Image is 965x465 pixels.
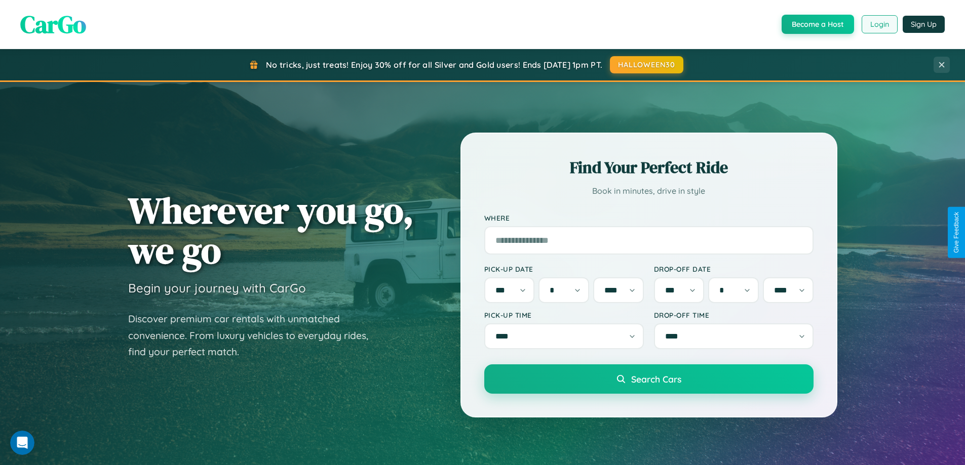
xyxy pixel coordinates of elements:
[862,15,898,33] button: Login
[782,15,854,34] button: Become a Host
[654,265,814,273] label: Drop-off Date
[484,311,644,319] label: Pick-up Time
[484,265,644,273] label: Pick-up Date
[953,212,960,253] div: Give Feedback
[128,280,306,295] h3: Begin your journey with CarGo
[128,311,381,360] p: Discover premium car rentals with unmatched convenience. From luxury vehicles to everyday rides, ...
[266,60,602,70] span: No tricks, just treats! Enjoy 30% off for all Silver and Gold users! Ends [DATE] 1pm PT.
[484,184,814,198] p: Book in minutes, drive in style
[20,8,86,41] span: CarGo
[654,311,814,319] label: Drop-off Time
[631,373,681,385] span: Search Cars
[484,214,814,222] label: Where
[484,156,814,179] h2: Find Your Perfect Ride
[610,56,683,73] button: HALLOWEEN30
[484,364,814,394] button: Search Cars
[903,16,945,33] button: Sign Up
[128,190,414,270] h1: Wherever you go, we go
[10,431,34,455] iframe: Intercom live chat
